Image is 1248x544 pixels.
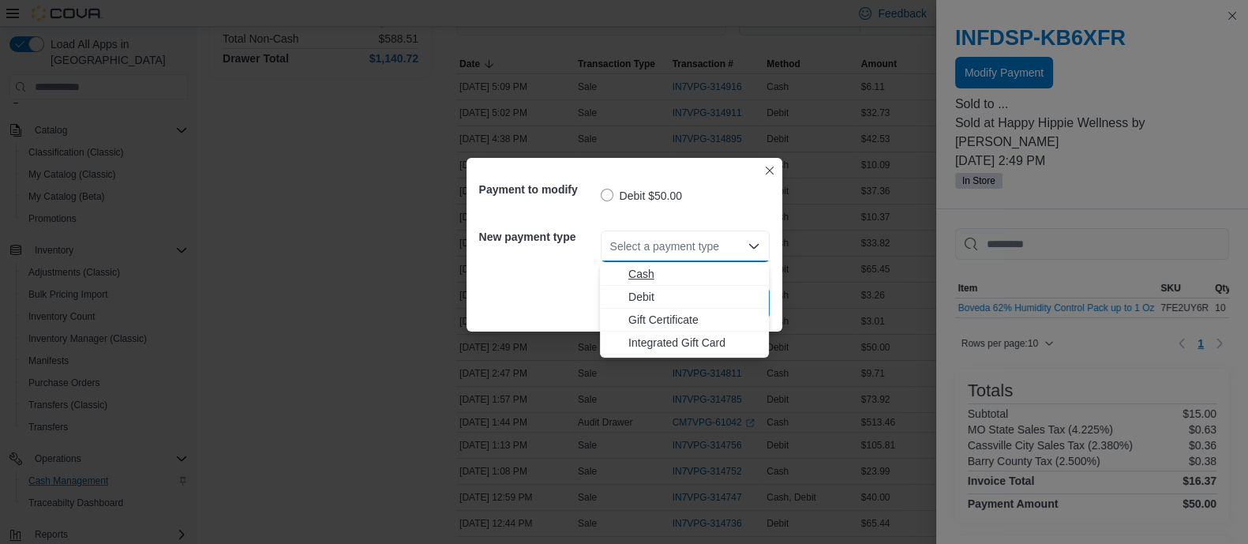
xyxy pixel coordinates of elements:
[748,240,760,253] button: Close list of options
[479,221,598,253] h5: New payment type
[600,263,769,286] button: Cash
[628,312,759,328] span: Gift Certificate
[628,266,759,282] span: Cash
[479,174,598,205] h5: Payment to modify
[600,286,769,309] button: Debit
[601,186,682,205] label: Debit $50.00
[600,263,769,355] div: Choose from the following options
[760,161,779,180] button: Closes this modal window
[600,309,769,332] button: Gift Certificate
[600,332,769,355] button: Integrated Gift Card
[628,289,759,305] span: Debit
[610,237,612,256] input: Accessible screen reader label
[628,335,759,351] span: Integrated Gift Card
